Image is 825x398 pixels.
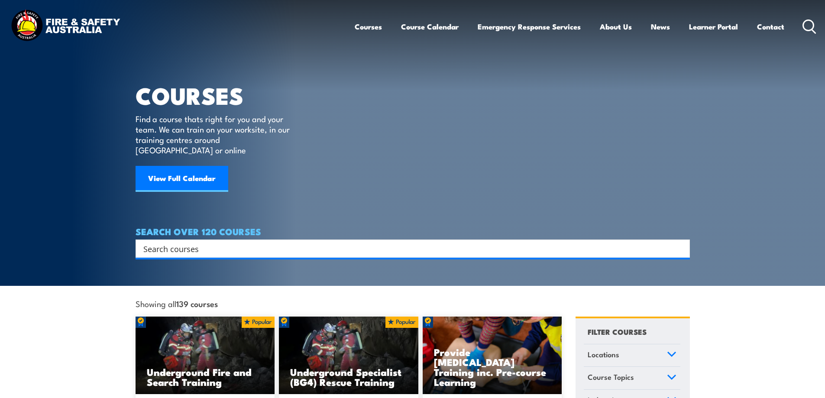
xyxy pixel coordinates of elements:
button: Search magnifier button [675,243,687,255]
h3: Underground Specialist (BG4) Rescue Training [290,367,407,387]
span: Showing all [136,299,218,308]
h4: SEARCH OVER 120 COURSES [136,227,690,236]
a: View Full Calendar [136,166,228,192]
h1: COURSES [136,85,302,105]
strong: 139 courses [176,298,218,309]
img: Underground mine rescue [136,317,275,395]
input: Search input [143,242,671,255]
a: Provide [MEDICAL_DATA] Training inc. Pre-course Learning [423,317,562,395]
p: Find a course thats right for you and your team. We can train on your worksite, in our training c... [136,113,294,155]
span: Course Topics [588,371,634,383]
a: Underground Fire and Search Training [136,317,275,395]
a: Locations [584,344,680,367]
h3: Underground Fire and Search Training [147,367,264,387]
a: Course Calendar [401,15,459,38]
a: Emergency Response Services [478,15,581,38]
a: About Us [600,15,632,38]
a: News [651,15,670,38]
form: Search form [145,243,673,255]
h3: Provide [MEDICAL_DATA] Training inc. Pre-course Learning [434,347,551,387]
a: Contact [757,15,784,38]
img: Underground mine rescue [279,317,418,395]
h4: FILTER COURSES [588,326,647,337]
a: Learner Portal [689,15,738,38]
a: Course Topics [584,367,680,389]
span: Locations [588,349,619,360]
a: Underground Specialist (BG4) Rescue Training [279,317,418,395]
img: Low Voltage Rescue and Provide CPR [423,317,562,395]
a: Courses [355,15,382,38]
